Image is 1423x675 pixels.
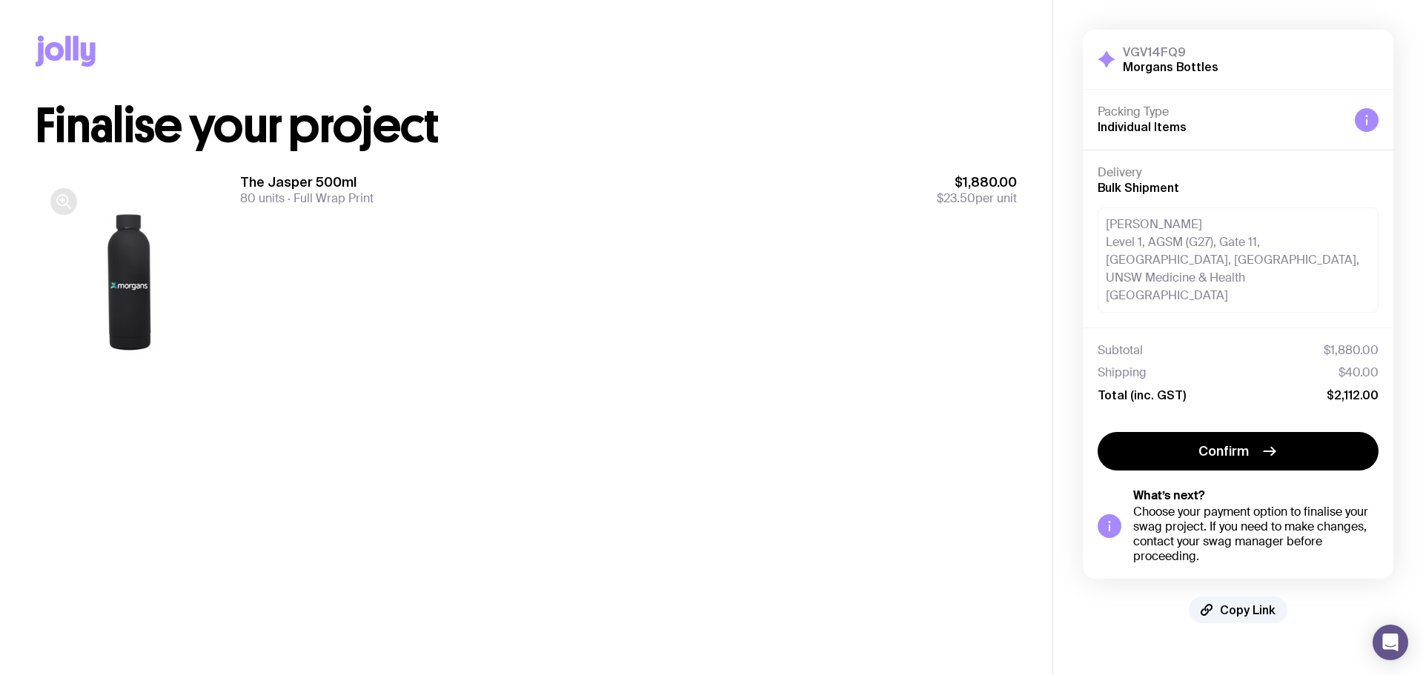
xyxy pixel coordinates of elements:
span: Subtotal [1098,343,1143,358]
h1: Finalise your project [36,102,1017,150]
h4: Delivery [1098,165,1379,180]
span: $40.00 [1339,365,1379,380]
span: Copy Link [1220,602,1276,617]
button: Confirm [1098,432,1379,470]
span: $1,880.00 [1324,343,1379,358]
h3: VGV14FQ9 [1123,44,1218,59]
h3: The Jasper 500ml [240,173,374,191]
span: $23.50 [937,190,975,206]
span: per unit [937,191,1017,206]
h5: What’s next? [1133,488,1379,503]
span: Confirm [1198,442,1249,460]
span: Bulk Shipment [1098,181,1179,194]
span: 80 units [240,190,285,206]
span: Shipping [1098,365,1147,380]
h2: Morgans Bottles [1123,59,1218,74]
div: Open Intercom Messenger [1373,625,1408,660]
span: Individual Items [1098,120,1187,133]
span: Total (inc. GST) [1098,388,1186,402]
h4: Packing Type [1098,104,1343,119]
span: $2,112.00 [1327,388,1379,402]
span: $1,880.00 [937,173,1017,191]
div: [PERSON_NAME] Level 1, AGSM (G27), Gate 11, [GEOGRAPHIC_DATA], [GEOGRAPHIC_DATA], UNSW Medicine &... [1098,207,1379,313]
button: Copy Link [1189,596,1287,623]
span: Full Wrap Print [285,190,374,206]
div: Choose your payment option to finalise your swag project. If you need to make changes, contact yo... [1133,505,1379,564]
